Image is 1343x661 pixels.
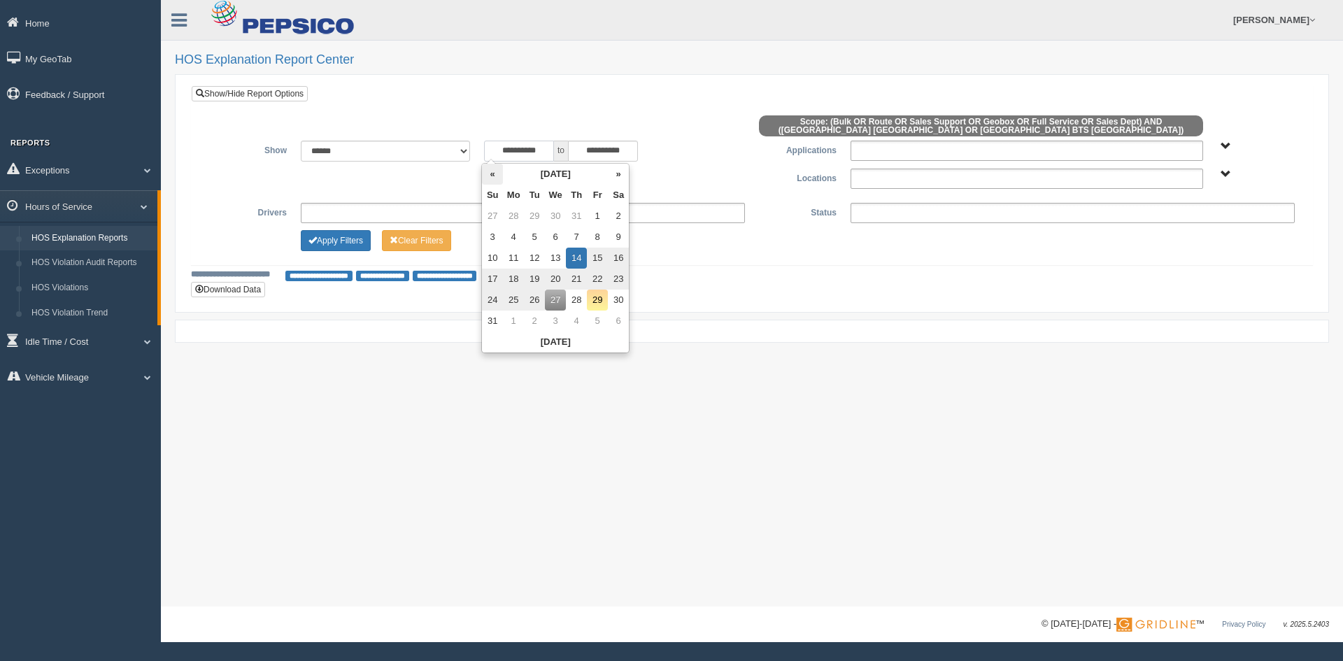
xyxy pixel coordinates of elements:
[202,141,294,157] label: Show
[545,248,566,269] td: 13
[759,115,1203,136] span: Scope: (Bulk OR Route OR Sales Support OR Geobox OR Full Service OR Sales Dept) AND ([GEOGRAPHIC_...
[524,269,545,290] td: 19
[482,227,503,248] td: 3
[503,164,608,185] th: [DATE]
[566,311,587,332] td: 4
[608,185,629,206] th: Sa
[608,269,629,290] td: 23
[566,206,587,227] td: 31
[608,227,629,248] td: 9
[752,203,844,220] label: Status
[202,203,294,220] label: Drivers
[503,269,524,290] td: 18
[482,332,629,353] th: [DATE]
[587,290,608,311] td: 29
[503,248,524,269] td: 11
[25,226,157,251] a: HOS Explanation Reports
[587,227,608,248] td: 8
[301,230,371,251] button: Change Filter Options
[25,250,157,276] a: HOS Violation Audit Reports
[566,227,587,248] td: 7
[25,276,157,301] a: HOS Violations
[566,248,587,269] td: 14
[752,141,844,157] label: Applications
[1042,617,1329,632] div: © [DATE]-[DATE] - ™
[524,311,545,332] td: 2
[554,141,568,162] span: to
[608,206,629,227] td: 2
[587,269,608,290] td: 22
[175,53,1329,67] h2: HOS Explanation Report Center
[482,290,503,311] td: 24
[482,269,503,290] td: 17
[192,86,308,101] a: Show/Hide Report Options
[587,206,608,227] td: 1
[503,290,524,311] td: 25
[608,164,629,185] th: »
[1116,618,1195,632] img: Gridline
[382,230,451,251] button: Change Filter Options
[545,311,566,332] td: 3
[608,248,629,269] td: 16
[608,290,629,311] td: 30
[587,311,608,332] td: 5
[587,185,608,206] th: Fr
[482,206,503,227] td: 27
[1284,620,1329,628] span: v. 2025.5.2403
[587,248,608,269] td: 15
[545,290,566,311] td: 27
[503,227,524,248] td: 4
[524,185,545,206] th: Tu
[482,311,503,332] td: 31
[545,206,566,227] td: 30
[503,311,524,332] td: 1
[25,301,157,326] a: HOS Violation Trend
[752,169,844,185] label: Locations
[566,185,587,206] th: Th
[482,164,503,185] th: «
[524,206,545,227] td: 29
[524,227,545,248] td: 5
[482,248,503,269] td: 10
[608,311,629,332] td: 6
[1222,620,1265,628] a: Privacy Policy
[545,227,566,248] td: 6
[524,248,545,269] td: 12
[545,185,566,206] th: We
[524,290,545,311] td: 26
[545,269,566,290] td: 20
[503,206,524,227] td: 28
[566,290,587,311] td: 28
[482,185,503,206] th: Su
[191,282,265,297] button: Download Data
[566,269,587,290] td: 21
[503,185,524,206] th: Mo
